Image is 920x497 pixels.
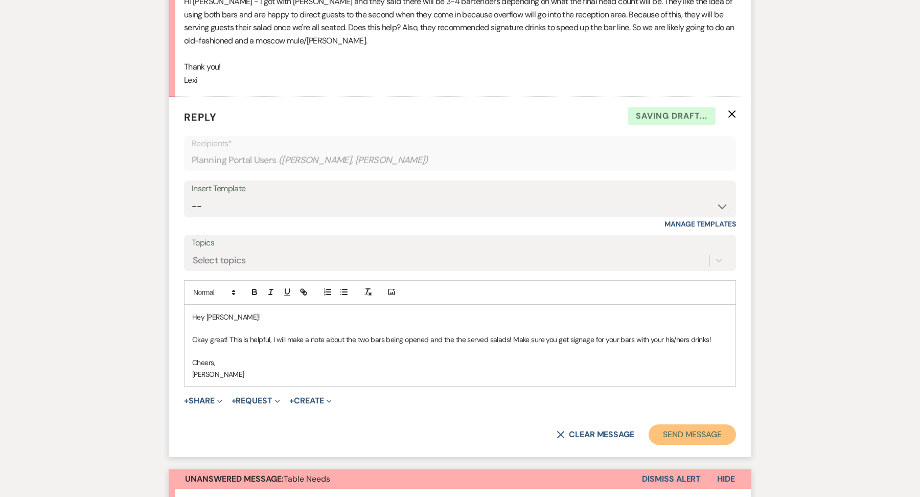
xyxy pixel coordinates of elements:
span: Saving draft... [628,107,716,125]
button: Send Message [649,424,736,445]
span: ( [PERSON_NAME], [PERSON_NAME] ) [279,153,429,167]
span: + [289,397,294,405]
div: Select topics [193,253,246,267]
button: Hide [701,469,751,489]
div: Insert Template [192,182,728,196]
strong: Unanswered Message: [185,473,284,484]
button: Create [289,397,332,405]
label: Topics [192,236,728,251]
p: Thank you! [184,60,736,74]
p: Recipients* [192,137,728,150]
span: + [232,397,236,405]
span: Table Needs [185,473,330,484]
p: Hey [PERSON_NAME]! [192,311,728,323]
a: Manage Templates [664,219,736,229]
span: + [184,397,189,405]
p: Cheers, [192,357,728,368]
span: Hide [717,473,735,484]
button: Share [184,397,222,405]
button: Request [232,397,280,405]
button: Clear message [557,431,634,439]
p: Okay great! This is helpful, I will make a note about the two bars being opened and the the serve... [192,334,728,345]
p: Lexi [184,74,736,87]
p: [PERSON_NAME] [192,369,728,380]
button: Dismiss Alert [642,469,701,489]
span: Reply [184,110,217,124]
button: Unanswered Message:Table Needs [169,469,642,489]
div: Planning Portal Users [192,150,728,170]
